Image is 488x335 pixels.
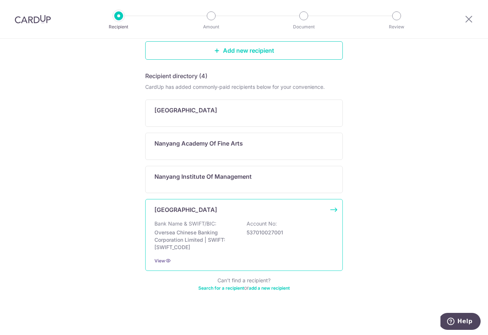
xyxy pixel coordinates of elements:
div: Can’t find a recipient? or [145,277,343,292]
p: [GEOGRAPHIC_DATA] [154,205,217,214]
a: View [154,258,165,264]
a: Search for a recipient [198,285,244,291]
p: Review [369,23,424,31]
p: Amount [184,23,238,31]
p: 537010027001 [247,229,329,236]
p: Oversea Chinese Banking Corporation Limited | SWIFT: [SWIFT_CODE] [154,229,237,251]
p: Bank Name & SWIFT/BIC: [154,220,216,227]
p: Nanyang Institute Of Management [154,172,252,181]
p: Recipient [91,23,146,31]
a: add a new recipient [249,285,290,291]
iframe: Opens a widget where you can find more information [440,313,481,331]
h5: Recipient directory (4) [145,71,208,80]
p: Document [276,23,331,31]
img: CardUp [15,15,51,24]
p: Nanyang Academy Of Fine Arts [154,139,243,148]
p: Account No: [247,220,277,227]
a: Add new recipient [145,41,343,60]
p: [GEOGRAPHIC_DATA] [154,106,217,115]
div: CardUp has added commonly-paid recipients below for your convenience. [145,83,343,91]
